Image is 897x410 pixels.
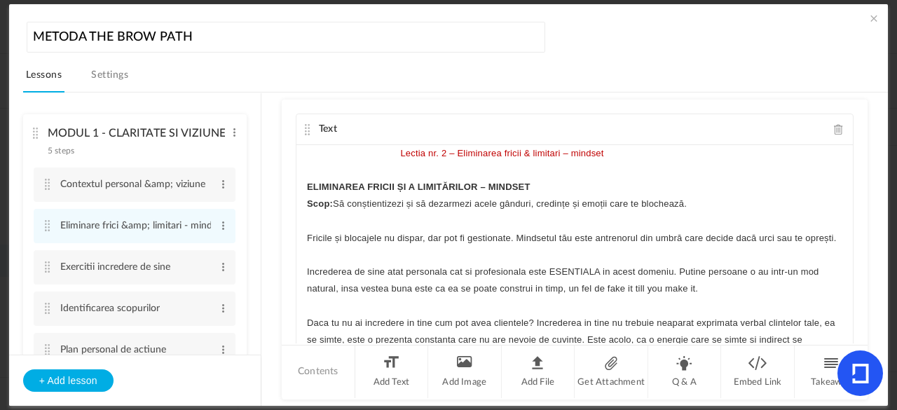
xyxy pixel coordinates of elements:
[23,369,114,392] button: + Add lesson
[307,315,842,366] p: Daca tu nu ai incredere in tine cum pot avea clientele? Increderea in tine nu trebuie neaparat ex...
[721,346,795,398] li: Embed Link
[307,182,530,192] strong: ELIMINAREA FRICII ȘI A LIMITĂRILOR – MINDSET
[355,346,429,398] li: Add Text
[307,230,842,247] p: Fricile și blocajele nu dispar, dar pot fi gestionate. Mindsetul tău este antrenorul din umbră ca...
[648,346,722,398] li: Q & A
[502,346,575,398] li: Add File
[307,196,842,212] p: Să conștientizezi și să dezarmezi acele gânduri, credințe și emoții care te blochează.
[88,66,131,93] a: Settings
[23,66,64,93] a: Lessons
[400,148,603,158] span: Lectia nr. 2 – Eliminarea fricii & limitari – mindset
[282,346,355,398] li: Contents
[575,346,648,398] li: Get Attachment
[319,124,337,134] span: Text
[48,146,74,155] span: 5 steps
[307,198,333,209] strong: Scop:
[428,346,502,398] li: Add Image
[307,264,842,297] p: Increderea de sine atat personala cat si profesionala este ESENTIALA in acest domeniu. Putine per...
[795,346,868,398] li: Takeaway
